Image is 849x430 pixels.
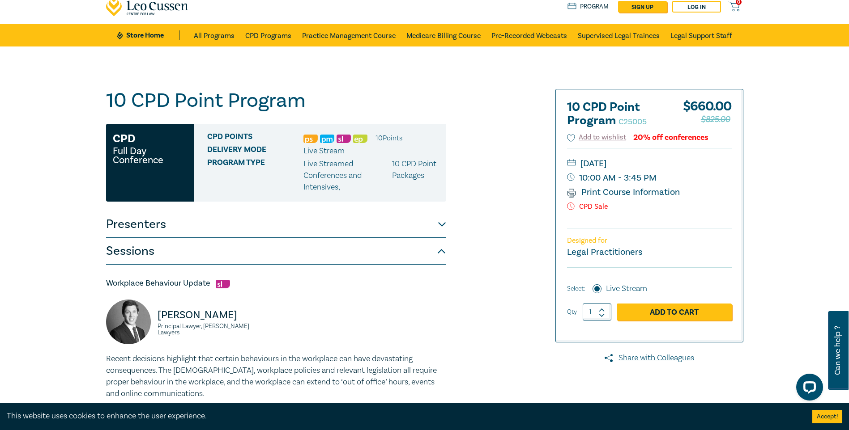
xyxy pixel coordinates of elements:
a: Add to Cart [617,304,732,320]
a: Supervised Legal Trainees [578,24,660,46]
small: [DATE] [567,156,732,171]
a: Medicare Billing Course [406,24,481,46]
span: Delivery Mode [207,145,303,157]
h5: Workplace Behaviour Update [106,278,446,289]
a: Practice Management Course [302,24,396,46]
a: Program [567,2,609,12]
button: Accept cookies [812,410,842,423]
small: 10:00 AM - 3:45 PM [567,171,732,185]
li: 10 Point s [375,132,402,144]
input: 1 [583,304,611,320]
small: C25005 [619,117,647,127]
a: All Programs [194,24,235,46]
a: Legal Support Staff [670,24,732,46]
img: Daniel Victory [106,299,151,344]
h3: CPD [113,131,135,147]
span: CPD Points [207,132,303,144]
span: $825.00 [701,112,730,126]
button: Add to wishlist [567,132,627,143]
p: Live Streamed Conferences and Intensives , [303,158,393,193]
div: $ 660.00 [683,101,732,132]
span: Select: [567,284,585,294]
small: Legal Practitioners [567,246,642,258]
span: Live Stream [303,146,345,156]
span: Program type [207,158,303,193]
a: sign up [618,1,667,13]
label: Live Stream [606,283,647,295]
img: Professional Skills [303,135,318,143]
button: Sessions [106,238,446,265]
a: Print Course Information [567,186,680,198]
button: Presenters [106,211,446,238]
p: Recent decisions highlight that certain behaviours in the workplace can have devastating conseque... [106,353,446,400]
a: Share with Colleagues [555,352,743,364]
a: Log in [672,1,721,13]
a: Pre-Recorded Webcasts [491,24,567,46]
div: This website uses cookies to enhance the user experience. [7,410,799,422]
img: Substantive Law [216,280,230,288]
a: CPD Programs [245,24,291,46]
a: Store Home [117,30,179,40]
span: Can we help ? [833,316,842,384]
img: Practice Management & Business Skills [320,135,334,143]
small: Full Day Conference [113,147,187,164]
label: Qty [567,307,577,317]
small: Principal Lawyer, [PERSON_NAME] Lawyers [158,323,271,336]
img: Ethics & Professional Responsibility [353,135,367,143]
iframe: LiveChat chat widget [789,370,827,408]
img: Substantive Law [337,135,351,143]
h1: 10 CPD Point Program [106,89,446,112]
p: [PERSON_NAME] [158,308,271,322]
h2: 10 CPD Point Program [567,101,666,127]
div: 20% off conferences [633,133,708,142]
p: 10 CPD Point Packages [392,158,439,193]
p: CPD Sale [567,202,732,211]
p: Designed for [567,236,732,245]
